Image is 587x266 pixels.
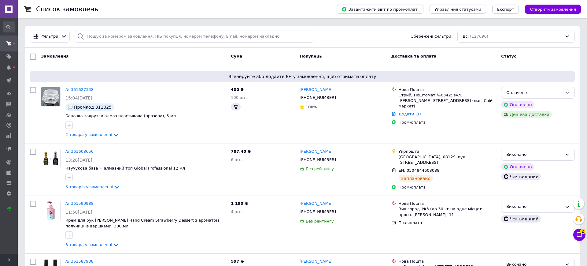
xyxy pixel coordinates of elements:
[306,167,334,171] span: Без рейтингу
[337,5,423,14] button: Завантажити звіт по пром-оплаті
[411,34,453,39] span: Збережені фільтри:
[399,175,433,182] div: Заплановано
[41,54,68,58] span: Замовлення
[65,166,185,170] a: Каучукова база + алмазний топ Global Professional 12 мл
[492,5,519,14] button: Експорт
[36,6,98,13] h1: Список замовлень
[501,54,516,58] span: Статус
[65,201,94,206] a: № 361590988
[300,87,333,93] a: [PERSON_NAME]
[231,95,247,100] span: 100 шт.
[580,229,585,234] span: 2
[306,105,317,109] span: 100%
[300,209,336,214] span: [PHONE_NUMBER]
[430,5,486,14] button: Управління статусами
[573,229,585,241] button: Чат з покупцем2
[41,201,61,220] a: Фото товару
[32,73,572,80] span: Згенеруйте або додайте ЕН у замовлення, щоб отримати оплату
[399,112,421,116] a: Додати ЕН
[470,34,488,39] span: (127690)
[231,87,244,92] span: 400 ₴
[65,218,219,228] a: Крем для рук [PERSON_NAME] Hand Cream Strawberry Dessert з ароматом полуниці із вершками, 300 мл
[306,219,334,223] span: Без рейтингу
[434,7,481,12] span: Управління статусами
[65,185,113,189] span: 6 товарів у замовленні
[300,54,322,58] span: Покупець
[75,31,314,43] input: Пошук за номером замовлення, ПІБ покупця, номером телефону, Email, номером накладної
[65,87,94,92] a: № 361627338
[65,242,120,247] a: 3 товара у замовленні
[501,111,552,118] div: Дешева доставка
[41,201,60,220] img: Фото товару
[399,87,497,92] div: Нова Пошта
[65,114,176,118] a: Баночка-закрутка алмаз пластикова (прозора), 5 мл
[399,201,497,206] div: Нова Пошта
[74,105,112,110] span: Промкод 311025
[300,157,336,162] span: [PHONE_NUMBER]
[391,54,437,58] span: Доставка та оплата
[65,259,94,264] a: № 361587938
[341,6,419,12] span: Завантажити звіт по пром-оплаті
[399,149,497,154] div: Укрпошта
[501,215,541,223] div: Чек виданий
[463,34,469,39] span: Всі
[65,210,92,215] span: 11:58[DATE]
[41,149,61,168] a: Фото товару
[231,209,242,214] span: 4 шт.
[65,185,120,189] a: 6 товарів у замовленні
[506,90,562,96] div: Оплачено
[231,201,248,206] span: 1 190 ₴
[41,87,60,106] img: Фото товару
[399,120,497,125] div: Пром-оплата
[497,7,514,12] span: Експорт
[300,201,333,207] a: [PERSON_NAME]
[65,96,92,100] span: 15:04[DATE]
[399,206,497,217] div: Вишгород, №3 (до 30 кг на одне місце): просп. [PERSON_NAME], 11
[399,92,497,109] div: Стрий, Поштомат №6342: вул. [PERSON_NAME][STREET_ADDRESS] (маг. Свій маркет)
[231,149,251,154] span: 787,40 ₴
[41,87,61,107] a: Фото товару
[65,132,120,137] a: 2 товара у замовленні
[399,185,497,190] div: Пром-оплата
[399,168,440,173] span: ЕН: 0504844608088
[501,163,534,170] div: Оплачено
[506,204,562,210] div: Виконано
[519,7,581,11] a: Створити замовлення
[530,7,576,12] span: Створити замовлення
[231,157,242,162] span: 6 шт.
[501,101,534,108] div: Оплачено
[65,149,94,154] a: № 361608650
[41,149,60,168] img: Фото товару
[501,173,541,180] div: Чек виданий
[65,242,112,247] span: 3 товара у замовленні
[525,5,581,14] button: Створити замовлення
[506,152,562,158] div: Виконано
[65,133,112,137] span: 2 товара у замовленні
[42,34,58,39] span: Фільтри
[399,220,497,226] div: Післяплата
[231,259,244,264] span: 597 ₴
[399,154,497,165] div: [GEOGRAPHIC_DATA], 08129, вул. [STREET_ADDRESS]
[300,149,333,155] a: [PERSON_NAME]
[300,259,333,264] a: [PERSON_NAME]
[399,259,497,264] div: Нова Пошта
[300,95,336,100] span: [PHONE_NUMBER]
[68,105,73,110] img: :speech_balloon:
[231,54,242,58] span: Cума
[65,158,92,163] span: 13:28[DATE]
